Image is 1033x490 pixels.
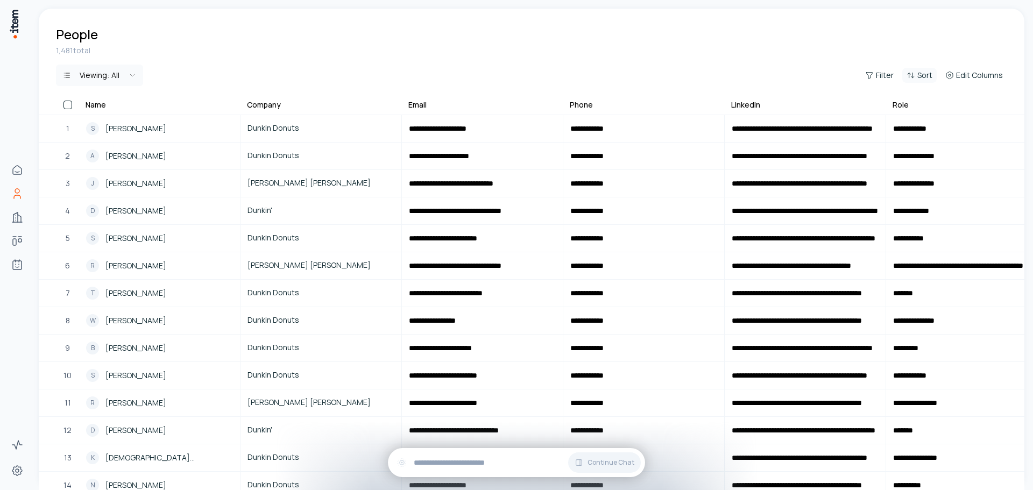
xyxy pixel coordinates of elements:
[6,434,28,456] a: Activity
[80,253,239,279] a: R[PERSON_NAME]
[241,335,401,361] a: Dunkin Donuts
[731,100,760,110] div: LinkedIn
[241,445,401,471] a: Dunkin Donuts
[80,171,239,196] a: J[PERSON_NAME]
[105,315,166,326] span: [PERSON_NAME]
[86,342,99,354] div: B
[241,363,401,388] a: Dunkin Donuts
[80,198,239,224] a: D[PERSON_NAME]
[105,397,166,409] span: [PERSON_NAME]
[241,116,401,141] a: Dunkin Donuts
[876,70,894,81] span: Filter
[86,396,99,409] div: R
[247,100,281,110] div: Company
[80,280,239,306] a: T[PERSON_NAME]
[9,9,19,39] img: Item Brain Logo
[941,68,1007,83] button: Edit Columns
[65,205,70,217] span: 4
[902,68,937,83] button: Sort
[247,287,394,299] span: Dunkin Donuts
[241,143,401,169] a: Dunkin Donuts
[105,370,166,381] span: [PERSON_NAME]
[86,259,99,272] div: R
[241,253,401,279] a: [PERSON_NAME] [PERSON_NAME]
[6,159,28,181] a: Home
[105,177,166,189] span: [PERSON_NAME]
[65,260,70,272] span: 6
[241,417,401,443] a: Dunkin'
[241,225,401,251] a: Dunkin Donuts
[80,143,239,169] a: A[PERSON_NAME]
[66,177,70,189] span: 3
[66,315,70,326] span: 8
[80,70,119,81] div: Viewing:
[65,150,70,162] span: 2
[241,308,401,333] a: Dunkin Donuts
[568,452,641,473] button: Continue Chat
[247,342,394,353] span: Dunkin Donuts
[86,369,99,382] div: S
[80,417,239,443] a: D[PERSON_NAME]
[105,287,166,299] span: [PERSON_NAME]
[105,452,233,464] span: [DEMOGRAPHIC_DATA][PERSON_NAME]
[247,232,394,244] span: Dunkin Donuts
[80,363,239,388] a: S[PERSON_NAME]
[56,45,1007,56] div: 1,481 total
[80,225,239,251] a: S[PERSON_NAME]
[65,342,70,354] span: 9
[65,397,71,409] span: 11
[56,26,98,43] h1: People
[388,448,645,477] div: Continue Chat
[105,342,166,354] span: [PERSON_NAME]
[86,287,99,300] div: T
[956,70,1003,81] span: Edit Columns
[105,205,166,217] span: [PERSON_NAME]
[86,150,99,162] div: A
[241,390,401,416] a: [PERSON_NAME] [PERSON_NAME]
[247,314,394,326] span: Dunkin Donuts
[105,424,166,436] span: [PERSON_NAME]
[247,204,394,216] span: Dunkin'
[86,451,99,464] div: K
[408,100,427,110] div: Email
[6,460,28,481] a: Settings
[247,122,394,134] span: Dunkin Donuts
[247,369,394,381] span: Dunkin Donuts
[66,287,70,299] span: 7
[6,183,28,204] a: People
[247,424,394,436] span: Dunkin'
[6,230,28,252] a: Deals
[861,68,898,83] button: Filter
[80,116,239,141] a: S[PERSON_NAME]
[241,171,401,196] a: [PERSON_NAME] [PERSON_NAME]
[105,150,166,162] span: [PERSON_NAME]
[66,232,70,244] span: 5
[247,177,394,189] span: [PERSON_NAME] [PERSON_NAME]
[64,452,72,464] span: 13
[86,424,99,437] div: D
[80,445,239,471] a: K[DEMOGRAPHIC_DATA][PERSON_NAME]
[105,260,166,272] span: [PERSON_NAME]
[6,254,28,275] a: Agents
[241,198,401,224] a: Dunkin'
[86,122,99,135] div: S
[80,390,239,416] a: R[PERSON_NAME]
[247,259,394,271] span: [PERSON_NAME] [PERSON_NAME]
[893,100,909,110] div: Role
[247,451,394,463] span: Dunkin Donuts
[570,100,593,110] div: Phone
[63,370,72,381] span: 10
[86,314,99,327] div: W
[63,424,72,436] span: 12
[241,280,401,306] a: Dunkin Donuts
[105,123,166,134] span: [PERSON_NAME]
[86,204,99,217] div: D
[105,232,166,244] span: [PERSON_NAME]
[917,70,932,81] span: Sort
[86,177,99,190] div: J
[80,308,239,333] a: W[PERSON_NAME]
[86,232,99,245] div: S
[80,335,239,361] a: B[PERSON_NAME]
[6,207,28,228] a: Companies
[247,396,394,408] span: [PERSON_NAME] [PERSON_NAME]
